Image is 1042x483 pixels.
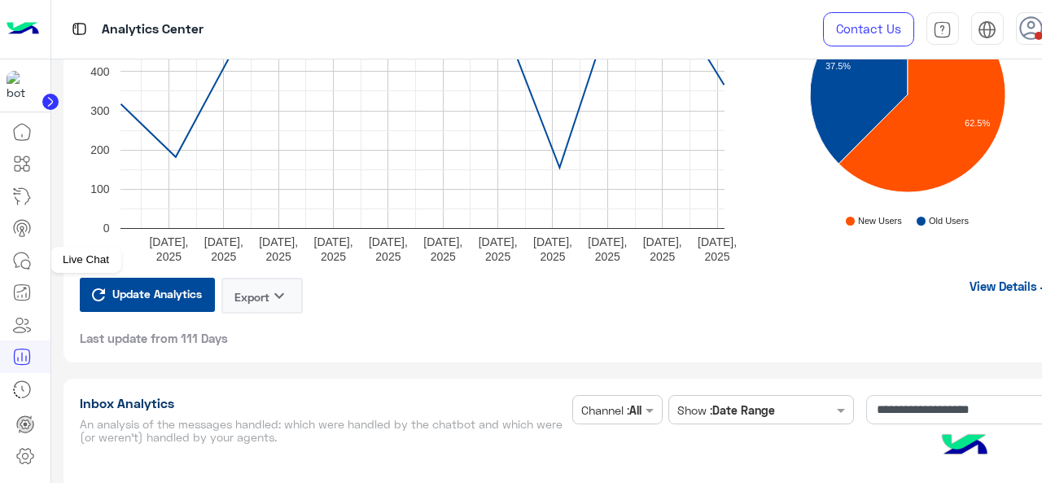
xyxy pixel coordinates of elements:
p: Analytics Center [102,19,204,41]
img: tab [933,20,952,39]
text: 2025 [485,250,510,263]
text: 62.5% [965,118,990,128]
text: 2025 [594,250,620,263]
text: 2025 [320,250,345,263]
text: 2025 [430,250,455,263]
text: [DATE], [204,235,243,248]
h1: Inbox Analytics [80,395,567,411]
text: 300 [90,104,110,117]
text: [DATE], [313,235,352,248]
button: Exportkeyboard_arrow_down [221,278,303,314]
text: [DATE], [149,235,188,248]
img: tab [978,20,996,39]
text: 2025 [704,250,729,263]
i: keyboard_arrow_down [269,286,289,305]
a: tab [926,12,959,46]
text: 0 [103,222,109,235]
a: Contact Us [823,12,914,46]
img: tab [69,19,90,39]
text: [DATE], [533,235,572,248]
span: Update Analytics [108,283,206,305]
text: Old Users [929,217,969,226]
text: [DATE], [368,235,407,248]
text: New Users [858,217,902,226]
text: [DATE], [642,235,681,248]
text: 2025 [211,250,236,263]
text: 37.5% [825,61,851,71]
div: Live Chat [50,247,121,273]
text: [DATE], [259,235,298,248]
text: 2025 [375,250,401,263]
text: 2025 [540,250,565,263]
text: 100 [90,182,110,195]
img: hulul-logo.png [936,418,993,475]
text: 400 [90,65,110,78]
text: [DATE], [588,235,627,248]
text: [DATE], [478,235,517,248]
img: Logo [7,12,39,46]
text: 200 [90,143,110,156]
text: [DATE], [423,235,462,248]
text: [DATE], [698,235,737,248]
img: 317874714732967 [7,71,36,100]
text: 2025 [650,250,675,263]
button: Update Analytics [80,278,215,312]
text: 2025 [265,250,291,263]
span: Last update from 111 Days [80,330,228,346]
text: 2025 [155,250,181,263]
h5: An analysis of the messages handled: which were handled by the chatbot and which were (or weren’t... [80,418,567,444]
